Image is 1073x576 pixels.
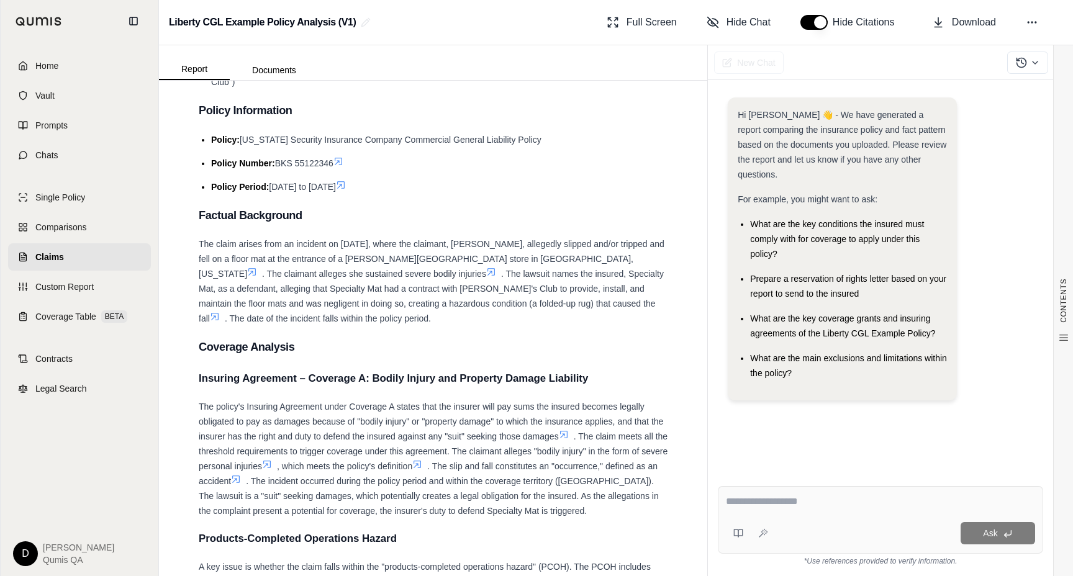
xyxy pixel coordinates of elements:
span: [DATE] to [DATE] [269,182,336,192]
h3: Policy Information [199,99,668,122]
span: Prepare a reservation of rights letter based on your report to send to the insured [750,274,946,299]
h3: Coverage Analysis [199,336,668,358]
span: [US_STATE] Security Insurance Company Commercial General Liability Policy [240,135,541,145]
span: What are the main exclusions and limitations within the policy? [750,353,947,378]
span: What are the key conditions the insured must comply with for coverage to apply under this policy? [750,219,924,259]
div: D [13,541,38,566]
span: Contracts [35,353,73,365]
span: The claim arises from an incident on [DATE], where the claimant, [PERSON_NAME], allegedly slipped... [199,239,664,279]
span: Full Screen [627,15,677,30]
a: Contracts [8,345,151,372]
span: BKS 55122346 [275,158,333,168]
a: Custom Report [8,273,151,300]
span: Custom Report [35,281,94,293]
a: Legal Search [8,375,151,402]
h2: Liberty CGL Example Policy Analysis (V1) [169,11,356,34]
span: Policy Number: [211,158,275,168]
span: Claims [35,251,64,263]
a: Chats [8,142,151,169]
span: . The slip and fall constitutes an "occurrence," defined as an accident [199,461,658,486]
button: Hide Chat [702,10,776,35]
span: Home [35,60,58,72]
span: Policy: [211,135,240,145]
span: Vault [35,89,55,102]
span: . The claimant alleges she sustained severe bodily injuries [262,269,486,279]
span: The policy's Insuring Agreement under Coverage A states that the insurer will pay sums the insure... [199,402,663,441]
span: Qumis QA [43,554,114,566]
a: Prompts [8,112,151,139]
h4: Insuring Agreement – Coverage A: Bodily Injury and Property Damage Liability [199,368,668,389]
span: For example, you might want to ask: [738,194,877,204]
button: Collapse sidebar [124,11,143,31]
button: Full Screen [602,10,682,35]
span: Hide Chat [727,15,771,30]
span: Coverage Table [35,310,96,323]
span: Ask [983,528,997,538]
h4: Products-Completed Operations Hazard [199,528,668,549]
span: . The incident occurred during the policy period and within the coverage territory ([GEOGRAPHIC_D... [199,476,659,516]
span: Chats [35,149,58,161]
a: Single Policy [8,184,151,211]
button: Ask [961,522,1035,544]
a: Claims [8,243,151,271]
span: . The claim meets all the threshold requirements to trigger coverage under this agreement. The cl... [199,431,668,471]
img: Qumis Logo [16,17,62,26]
span: Hi [PERSON_NAME] 👋 - We have generated a report comparing the insurance policy and fact pattern b... [738,110,946,179]
span: Hide Citations [833,15,902,30]
span: What are the key coverage grants and insuring agreements of the Liberty CGL Example Policy? [750,313,935,338]
h3: Factual Background [199,204,668,227]
span: CONTENTS [1059,279,1069,323]
button: Report [159,59,230,80]
a: Coverage TableBETA [8,303,151,330]
span: BETA [101,310,127,323]
a: Comparisons [8,214,151,241]
div: *Use references provided to verify information. [718,554,1043,566]
span: Policy Period: [211,182,269,192]
span: . The date of the incident falls within the policy period. [225,313,431,323]
a: Home [8,52,151,79]
span: [PERSON_NAME] [43,541,114,554]
a: Vault [8,82,151,109]
button: Download [927,10,1001,35]
span: Single Policy [35,191,85,204]
span: Prompts [35,119,68,132]
span: Download [952,15,996,30]
span: Comparisons [35,221,86,233]
span: , which meets the policy's definition [277,461,412,471]
span: Legal Search [35,382,87,395]
button: Documents [230,60,319,80]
